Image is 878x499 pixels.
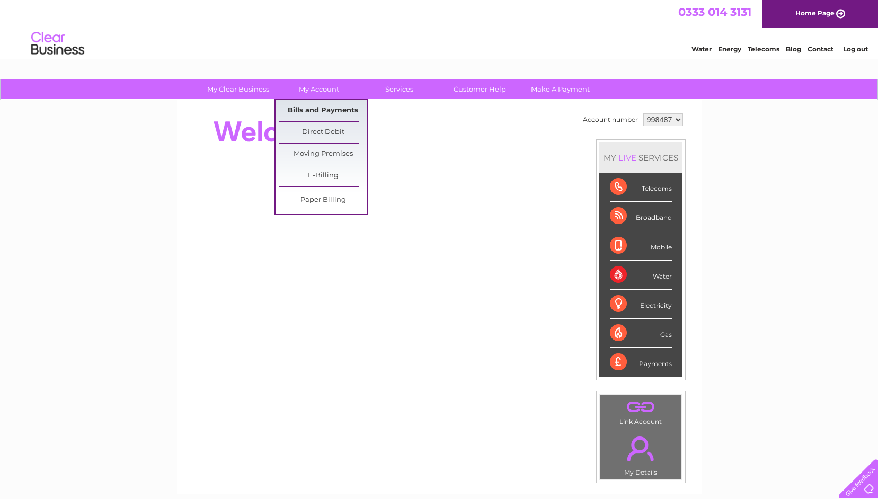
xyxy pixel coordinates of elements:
a: My Clear Business [194,79,282,99]
a: 0333 014 3131 [678,5,751,19]
a: . [603,398,679,416]
a: My Account [275,79,362,99]
a: Moving Premises [279,144,367,165]
td: Account number [580,111,641,129]
a: Bills and Payments [279,100,367,121]
div: Electricity [610,290,672,319]
div: Clear Business is a trading name of Verastar Limited (registered in [GEOGRAPHIC_DATA] No. 3667643... [189,6,690,51]
td: My Details [600,427,682,479]
a: Make A Payment [517,79,604,99]
a: Customer Help [436,79,524,99]
td: Link Account [600,395,682,428]
img: logo.png [31,28,85,60]
a: Paper Billing [279,190,367,211]
div: Water [610,261,672,290]
a: Contact [808,45,833,53]
a: Blog [786,45,801,53]
a: Telecoms [748,45,779,53]
div: Mobile [610,231,672,261]
a: Water [691,45,712,53]
div: Gas [610,319,672,348]
a: . [603,430,679,467]
div: Broadband [610,202,672,231]
a: Direct Debit [279,122,367,143]
div: MY SERVICES [599,142,682,173]
div: Payments [610,348,672,377]
a: E-Billing [279,165,367,186]
a: Services [356,79,443,99]
a: Energy [718,45,741,53]
a: Log out [843,45,868,53]
div: LIVE [616,153,638,163]
div: Telecoms [610,173,672,202]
